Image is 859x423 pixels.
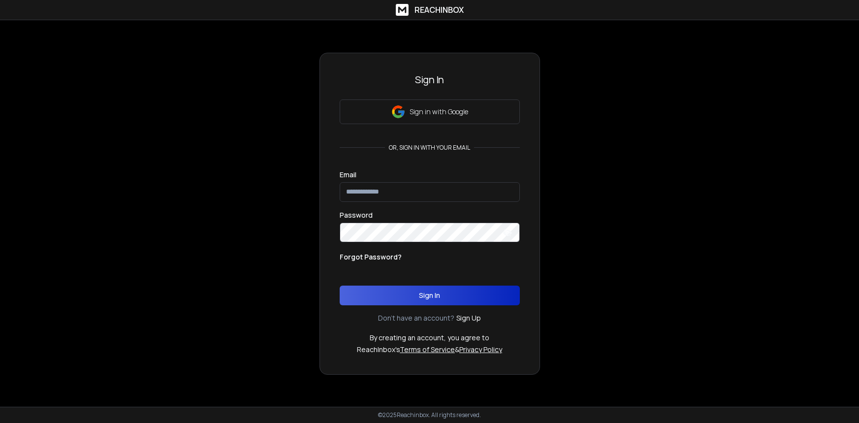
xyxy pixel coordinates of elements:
[378,313,454,323] p: Don't have an account?
[396,4,464,16] a: ReachInbox
[414,4,464,16] h1: ReachInbox
[410,107,468,117] p: Sign in with Google
[340,99,520,124] button: Sign in with Google
[378,411,481,419] p: © 2025 Reachinbox. All rights reserved.
[340,73,520,87] h3: Sign In
[340,252,402,262] p: Forgot Password?
[340,286,520,305] button: Sign In
[370,333,489,343] p: By creating an account, you agree to
[459,345,502,354] a: Privacy Policy
[340,212,373,219] label: Password
[456,313,481,323] a: Sign Up
[400,345,455,354] a: Terms of Service
[357,345,502,355] p: ReachInbox's &
[340,171,356,178] label: Email
[385,144,474,152] p: or, sign in with your email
